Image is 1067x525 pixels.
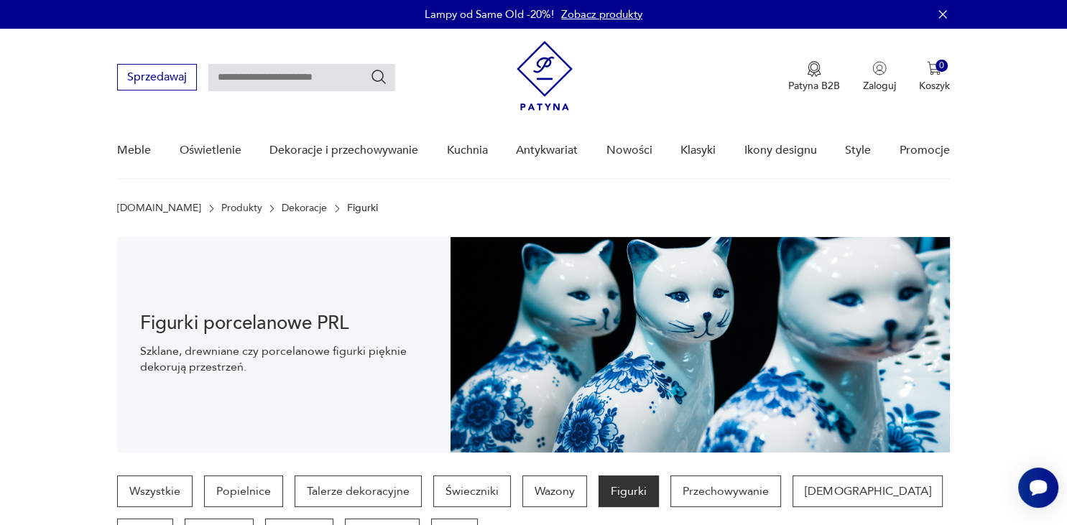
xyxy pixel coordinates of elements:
[447,123,488,178] a: Kuchnia
[919,61,950,93] button: 0Koszyk
[347,203,378,214] p: Figurki
[919,79,950,93] p: Koszyk
[221,203,262,214] a: Produkty
[425,7,554,22] p: Lampy od Same Old -20%!
[117,64,197,90] button: Sprzedawaj
[845,123,871,178] a: Style
[900,123,950,178] a: Promocje
[807,61,821,77] img: Ikona medalu
[670,475,781,507] a: Przechowywanie
[599,475,659,507] a: Figurki
[117,203,201,214] a: [DOMAIN_NAME]
[863,61,896,93] button: Zaloguj
[370,68,387,85] button: Szukaj
[522,475,587,507] a: Wazony
[295,475,422,507] a: Talerze dekoracyjne
[936,60,948,72] div: 0
[204,475,283,507] a: Popielnice
[788,61,840,93] a: Ikona medaluPatyna B2B
[516,123,578,178] a: Antykwariat
[793,475,943,507] a: [DEMOGRAPHIC_DATA]
[927,61,941,75] img: Ikona koszyka
[517,41,573,111] img: Patyna - sklep z meblami i dekoracjami vintage
[451,237,950,452] img: Figurki vintage
[269,123,418,178] a: Dekoracje i przechowywanie
[117,123,151,178] a: Meble
[282,203,327,214] a: Dekoracje
[606,123,652,178] a: Nowości
[680,123,716,178] a: Klasyki
[863,79,896,93] p: Zaloguj
[788,79,840,93] p: Patyna B2B
[180,123,241,178] a: Oświetlenie
[140,315,427,332] h1: Figurki porcelanowe PRL
[561,7,642,22] a: Zobacz produkty
[788,61,840,93] button: Patyna B2B
[433,475,511,507] a: Świeczniki
[1018,468,1058,508] iframe: Smartsupp widget button
[872,61,887,75] img: Ikonka użytkownika
[117,475,193,507] a: Wszystkie
[744,123,817,178] a: Ikony designu
[140,343,427,375] p: Szklane, drewniane czy porcelanowe figurki pięknie dekorują przestrzeń.
[117,73,197,83] a: Sprzedawaj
